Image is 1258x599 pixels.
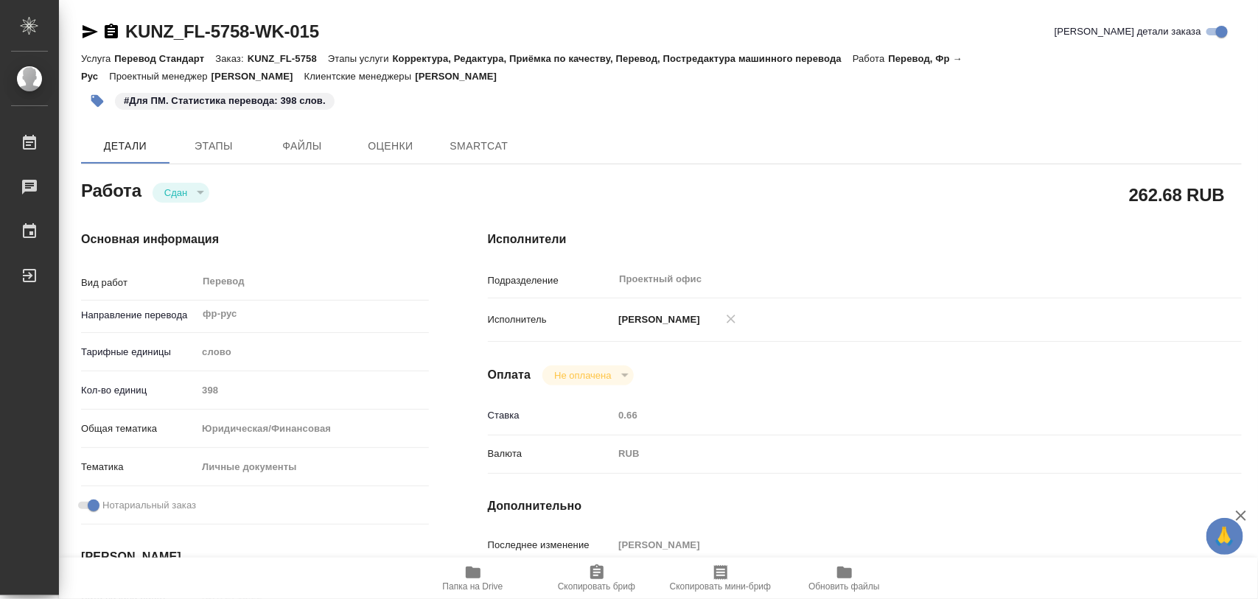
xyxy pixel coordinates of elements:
p: Исполнитель [488,312,614,327]
span: Обновить файлы [808,581,880,592]
span: Файлы [267,137,338,155]
button: Скопировать ссылку для ЯМессенджера [81,23,99,41]
h4: [PERSON_NAME] [81,548,429,566]
p: #Для ПМ. Статистика перевода: 398 слов. [124,94,326,108]
span: Детали [90,137,161,155]
p: Проектный менеджер [109,71,211,82]
p: Последнее изменение [488,538,614,553]
input: Пустое поле [613,404,1178,426]
span: Скопировать бриф [558,581,635,592]
span: Для ПМ. Статистика перевода: 398 слов. [113,94,336,106]
button: Скопировать ссылку [102,23,120,41]
p: Подразделение [488,273,614,288]
button: Папка на Drive [411,558,535,599]
button: 🙏 [1206,518,1243,555]
p: Ставка [488,408,614,423]
p: Перевод Стандарт [114,53,215,64]
button: Скопировать бриф [535,558,659,599]
input: Пустое поле [613,534,1178,556]
p: Корректура, Редактура, Приёмка по качеству, Перевод, Постредактура машинного перевода [393,53,853,64]
h2: Работа [81,176,141,203]
button: Скопировать мини-бриф [659,558,783,599]
a: KUNZ_FL-5758-WK-015 [125,21,319,41]
p: [PERSON_NAME] [212,71,304,82]
div: Личные документы [197,455,428,480]
span: Скопировать мини-бриф [670,581,771,592]
p: Вид работ [81,276,197,290]
p: Тарифные единицы [81,345,197,360]
span: 🙏 [1212,521,1237,552]
p: Кол-во единиц [81,383,197,398]
div: RUB [613,441,1178,466]
button: Обновить файлы [783,558,906,599]
p: KUNZ_FL-5758 [248,53,328,64]
p: Клиентские менеджеры [304,71,416,82]
button: Не оплачена [550,369,615,382]
h4: Дополнительно [488,497,1242,515]
button: Добавить тэг [81,85,113,117]
p: Заказ: [215,53,247,64]
p: Общая тематика [81,421,197,436]
input: Пустое поле [197,379,428,401]
div: Сдан [542,365,633,385]
h2: 262.68 RUB [1129,182,1225,207]
p: Валюта [488,446,614,461]
p: Услуга [81,53,114,64]
p: [PERSON_NAME] [415,71,508,82]
span: Оценки [355,137,426,155]
h4: Оплата [488,366,531,384]
p: Тематика [81,460,197,474]
p: Работа [853,53,889,64]
h4: Основная информация [81,231,429,248]
button: Сдан [160,186,192,199]
h4: Исполнители [488,231,1242,248]
p: Этапы услуги [328,53,393,64]
div: слово [197,340,428,365]
span: Нотариальный заказ [102,498,196,513]
span: SmartCat [444,137,514,155]
span: Папка на Drive [443,581,503,592]
span: Этапы [178,137,249,155]
div: Сдан [153,183,209,203]
div: Юридическая/Финансовая [197,416,428,441]
p: [PERSON_NAME] [613,312,700,327]
span: [PERSON_NAME] детали заказа [1055,24,1201,39]
p: Направление перевода [81,308,197,323]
